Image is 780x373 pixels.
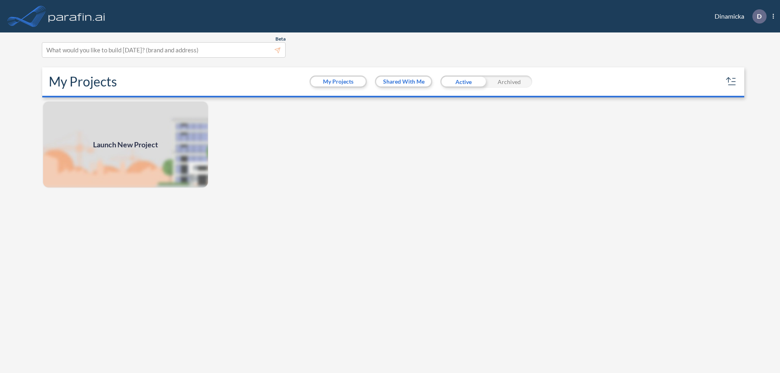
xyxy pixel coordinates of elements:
[440,75,486,88] div: Active
[725,75,738,88] button: sort
[486,75,532,88] div: Archived
[702,9,774,24] div: Dinamicka
[47,8,107,24] img: logo
[757,13,762,20] p: D
[49,74,117,89] h2: My Projects
[376,77,431,86] button: Shared With Me
[42,101,209,188] img: add
[42,101,209,188] a: Launch New Project
[93,139,158,150] span: Launch New Project
[311,77,366,86] button: My Projects
[275,36,286,42] span: Beta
